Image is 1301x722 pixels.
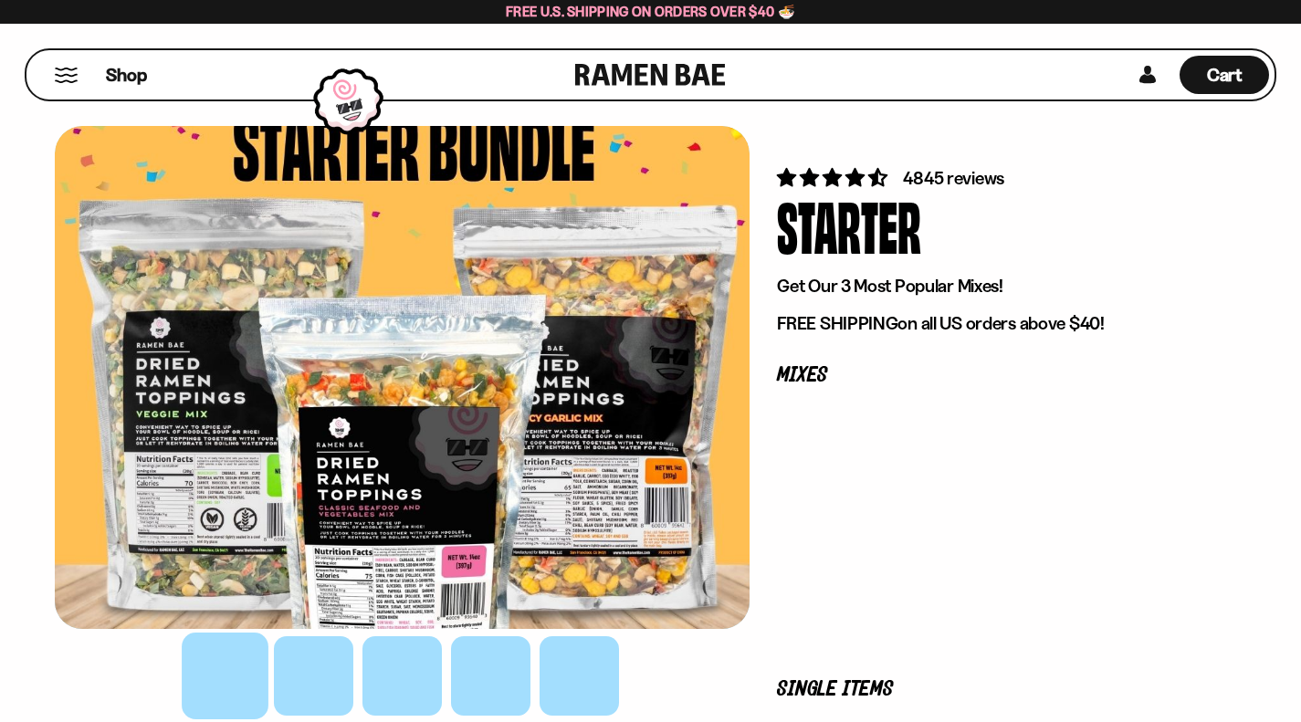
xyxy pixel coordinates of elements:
[106,63,147,88] span: Shop
[777,166,891,189] span: 4.71 stars
[777,191,921,259] div: Starter
[903,167,1004,189] span: 4845 reviews
[1180,50,1269,99] a: Cart
[506,3,795,20] span: Free U.S. Shipping on Orders over $40 🍜
[777,275,1219,298] p: Get Our 3 Most Popular Mixes!
[777,312,897,334] strong: FREE SHIPPING
[1207,64,1243,86] span: Cart
[54,68,79,83] button: Mobile Menu Trigger
[777,367,1219,384] p: Mixes
[777,681,1219,698] p: Single Items
[106,56,147,94] a: Shop
[777,312,1219,335] p: on all US orders above $40!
